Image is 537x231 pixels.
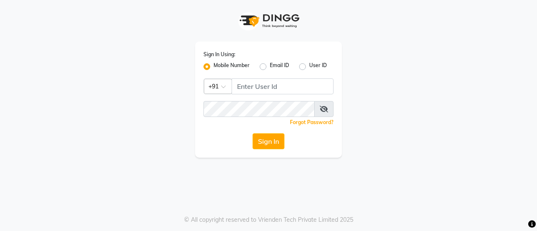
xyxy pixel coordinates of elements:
[235,8,302,33] img: logo1.svg
[270,62,289,72] label: Email ID
[214,62,250,72] label: Mobile Number
[203,101,315,117] input: Username
[232,78,334,94] input: Username
[290,119,334,125] a: Forgot Password?
[203,51,235,58] label: Sign In Using:
[253,133,284,149] button: Sign In
[309,62,327,72] label: User ID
